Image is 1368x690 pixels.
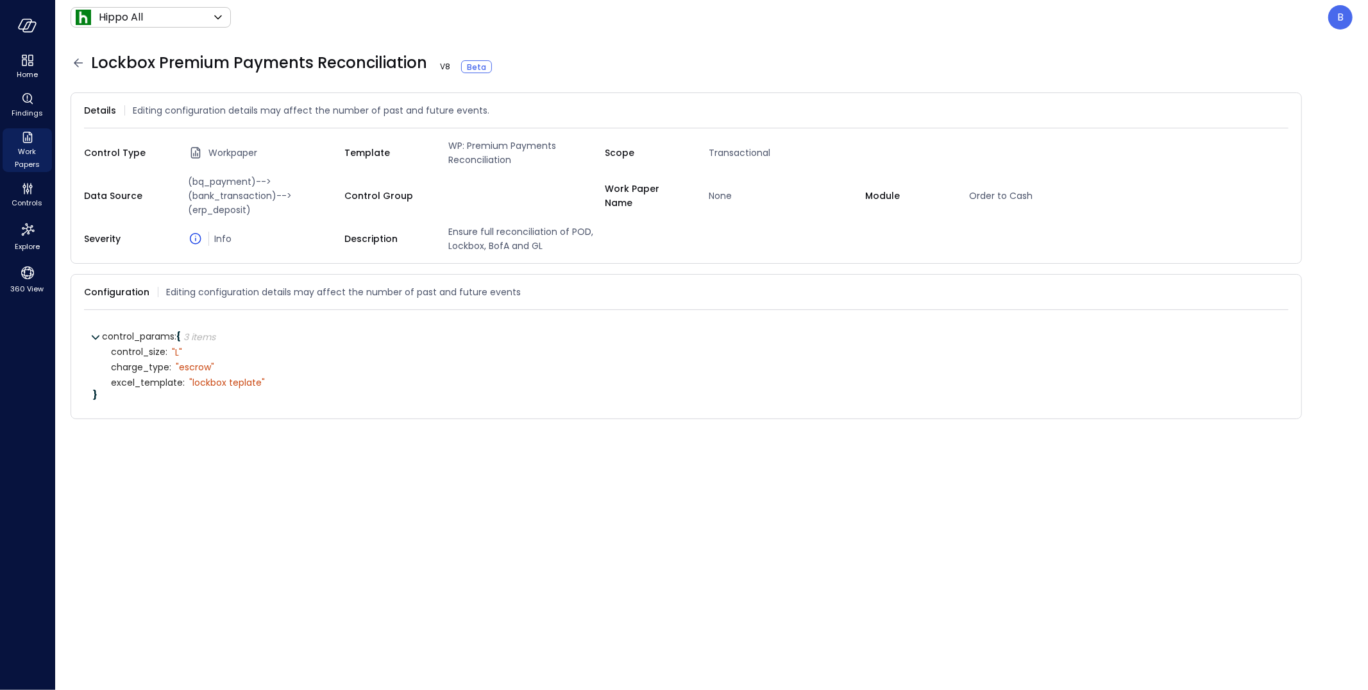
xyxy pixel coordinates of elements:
span: Work Paper Name [605,182,688,210]
span: 360 View [11,282,44,295]
span: V 8 [435,60,455,73]
span: Order to Cash [964,189,1126,203]
span: None [704,189,865,203]
span: Transactional [704,146,865,160]
span: Details [84,103,116,117]
span: : [183,376,185,389]
span: Module [865,189,949,203]
div: Home [3,51,52,82]
span: Template [344,146,428,160]
span: { [176,330,181,343]
span: excel_template [111,378,185,388]
span: Editing configuration details may affect the number of past and future events [166,285,521,299]
div: Work Papers [3,128,52,172]
span: Severity [84,232,167,246]
div: Findings [3,90,52,121]
span: Home [17,68,38,81]
span: : [174,330,176,343]
span: Data Source [84,189,167,203]
span: : [165,345,167,358]
span: : [169,361,171,374]
span: (bq_payment)-->(bank_transaction)-->(erp_deposit) [183,175,344,217]
p: B [1337,10,1344,25]
span: Control Type [84,146,167,160]
span: control_params [102,330,176,343]
span: WP: Premium Payments Reconciliation [443,139,605,167]
p: Hippo All [99,10,143,25]
span: Findings [12,107,43,119]
span: Work Papers [8,145,47,171]
span: Controls [12,196,43,209]
span: Lockbox Premium Payments Reconciliation [91,53,492,73]
div: 3 items [183,332,215,341]
span: Beta [467,61,486,73]
div: Info [188,232,344,246]
div: " escrow" [176,361,214,373]
div: Workpaper [188,145,344,160]
span: Explore [15,240,40,253]
div: } [93,390,1279,399]
span: Scope [605,146,688,160]
span: Configuration [84,285,149,299]
img: Icon [76,10,91,25]
span: control_size [111,347,167,357]
span: Description [344,232,428,246]
span: Editing configuration details may affect the number of past and future events. [133,103,489,117]
div: " lockbox teplate" [189,377,265,388]
div: Explore [3,218,52,254]
div: Controls [3,180,52,211]
div: Boaz [1328,5,1353,30]
span: charge_type [111,363,171,372]
div: 360 View [3,262,52,297]
span: Control Group [344,189,428,203]
div: " L" [172,347,182,358]
span: Ensure full reconciliation of POD, Lockbox, BofA and GL [443,225,605,253]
